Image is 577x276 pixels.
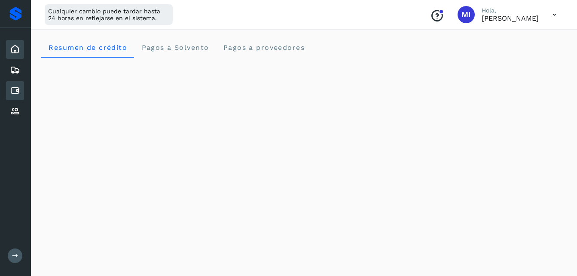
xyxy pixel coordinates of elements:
[482,14,539,22] p: MARIA ILIANA ARCHUNDIA
[141,43,209,52] span: Pagos a Solvento
[6,40,24,59] div: Inicio
[6,102,24,121] div: Proveedores
[48,43,127,52] span: Resumen de crédito
[45,4,173,25] div: Cualquier cambio puede tardar hasta 24 horas en reflejarse en el sistema.
[223,43,305,52] span: Pagos a proveedores
[6,61,24,80] div: Embarques
[6,81,24,100] div: Cuentas por pagar
[482,7,539,14] p: Hola,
